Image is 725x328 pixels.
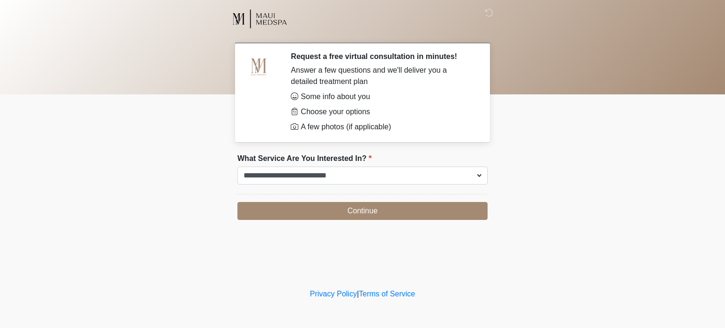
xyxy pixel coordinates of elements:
h2: Request a free virtual consultation in minutes! [291,52,473,61]
li: A few photos (if applicable) [291,121,473,133]
label: What Service Are You Interested In? [237,153,371,164]
li: Choose your options [291,106,473,118]
li: Some info about you [291,91,473,102]
a: | [357,290,359,298]
a: Privacy Policy [310,290,357,298]
button: Continue [237,202,488,220]
img: Agent Avatar [244,52,273,80]
a: Terms of Service [359,290,415,298]
div: Answer a few questions and we'll deliver you a detailed treatment plan [291,65,473,87]
img: Maui MedSpa Logo [228,7,291,31]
